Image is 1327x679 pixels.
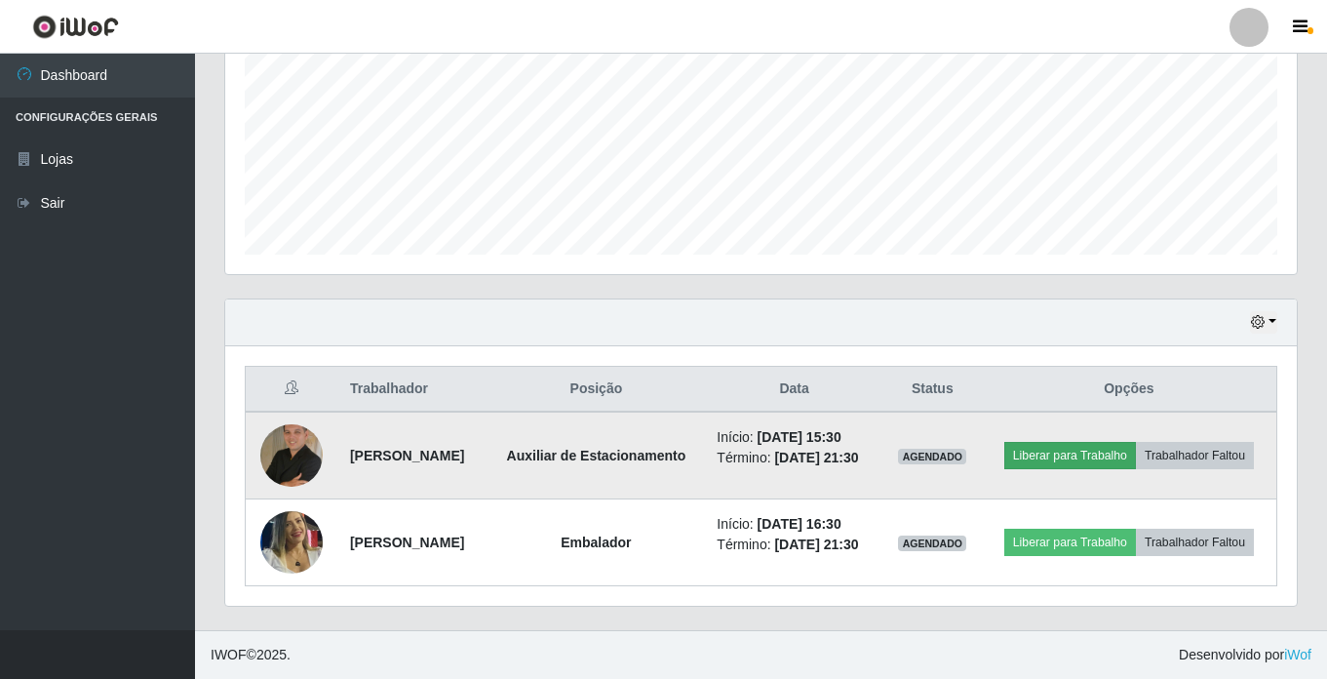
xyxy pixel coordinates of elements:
[774,537,858,552] time: [DATE] 21:30
[705,367,882,413] th: Data
[898,449,966,464] span: AGENDADO
[717,448,871,468] li: Término:
[898,536,966,551] span: AGENDADO
[982,367,1277,413] th: Opções
[1136,442,1254,469] button: Trabalhador Faltou
[260,498,323,587] img: 1733239406405.jpeg
[1179,645,1311,665] span: Desenvolvido por
[260,424,323,487] img: 1679057425949.jpeg
[211,645,291,665] span: © 2025 .
[561,535,631,550] strong: Embalador
[32,15,119,39] img: CoreUI Logo
[774,450,858,465] time: [DATE] 21:30
[758,429,841,445] time: [DATE] 15:30
[350,535,464,550] strong: [PERSON_NAME]
[507,448,686,463] strong: Auxiliar de Estacionamento
[211,647,247,662] span: IWOF
[717,535,871,555] li: Término:
[1004,529,1136,556] button: Liberar para Trabalho
[717,427,871,448] li: Início:
[1284,647,1311,662] a: iWof
[758,516,841,532] time: [DATE] 16:30
[487,367,705,413] th: Posição
[1004,442,1136,469] button: Liberar para Trabalho
[1136,529,1254,556] button: Trabalhador Faltou
[717,514,871,535] li: Início:
[883,367,982,413] th: Status
[338,367,488,413] th: Trabalhador
[350,448,464,463] strong: [PERSON_NAME]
